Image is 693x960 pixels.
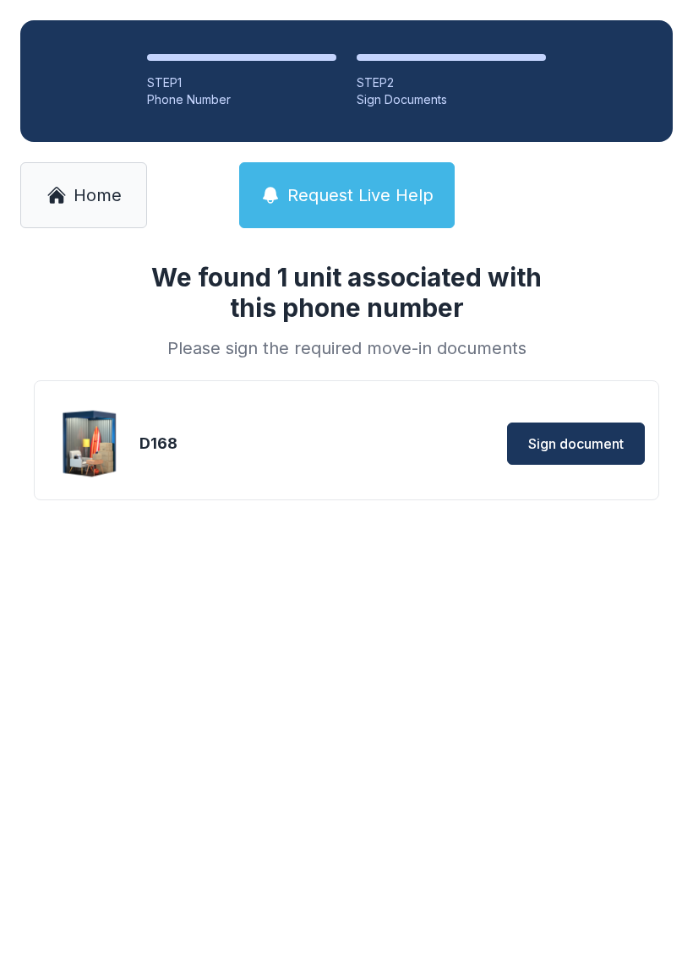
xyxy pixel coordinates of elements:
div: Phone Number [147,91,336,108]
h1: We found 1 unit associated with this phone number [130,262,563,323]
div: STEP 2 [357,74,546,91]
span: Request Live Help [287,183,434,207]
div: Please sign the required move-in documents [130,336,563,360]
div: Sign Documents [357,91,546,108]
div: STEP 1 [147,74,336,91]
span: Home [74,183,122,207]
div: D168 [139,432,342,455]
span: Sign document [528,434,624,454]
